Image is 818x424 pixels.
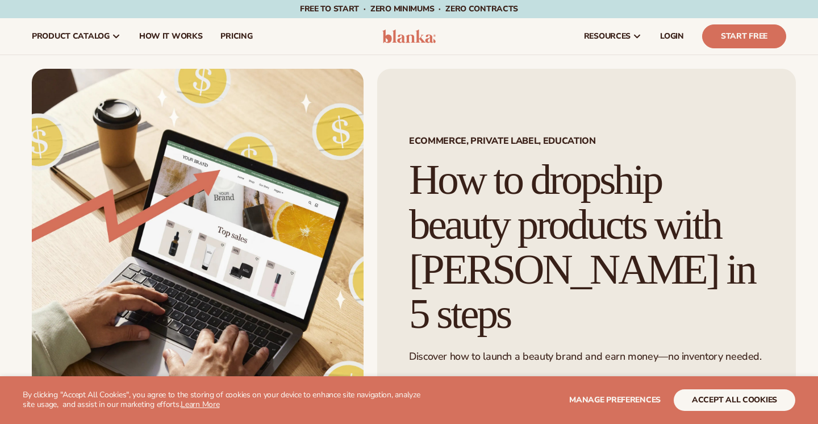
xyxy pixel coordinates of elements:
span: Free to start · ZERO minimums · ZERO contracts [300,3,518,14]
a: Start Free [702,24,786,48]
a: How It Works [130,18,212,55]
p: Discover how to launch a beauty brand and earn money—no inventory needed. [409,350,764,363]
a: LOGIN [651,18,693,55]
span: product catalog [32,32,110,41]
a: resources [575,18,651,55]
span: LOGIN [660,32,684,41]
button: accept all cookies [674,389,795,411]
p: By clicking "Accept All Cookies", you agree to the storing of cookies on your device to enhance s... [23,390,427,410]
h1: How to dropship beauty products with [PERSON_NAME] in 5 steps [409,157,764,336]
span: pricing [220,32,252,41]
span: Ecommerce, Private Label, EDUCATION [409,136,764,146]
a: pricing [211,18,261,55]
a: product catalog [23,18,130,55]
img: logo [382,30,436,43]
button: Manage preferences [569,389,661,411]
span: resources [584,32,631,41]
a: Learn More [181,399,219,410]
span: Manage preferences [569,394,661,405]
span: How It Works [139,32,203,41]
